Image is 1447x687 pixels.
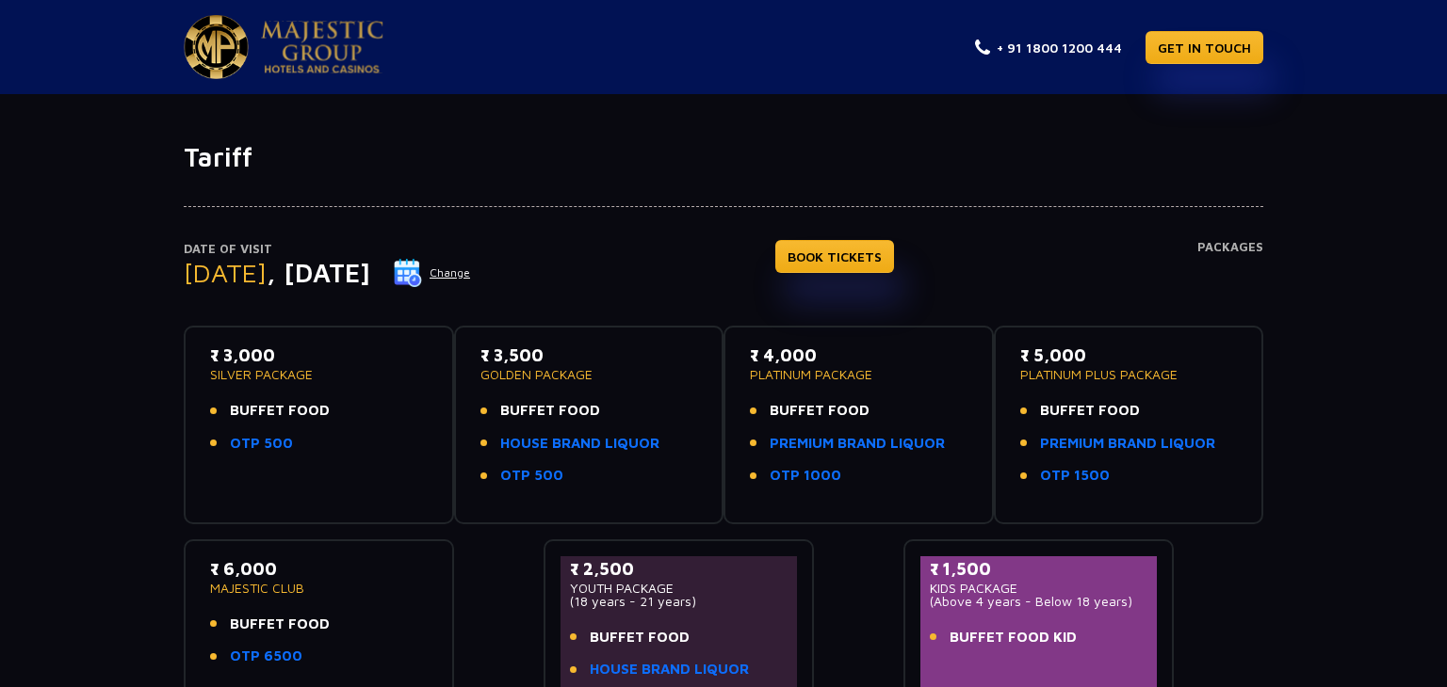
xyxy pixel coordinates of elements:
p: ₹ 5,000 [1020,343,1238,368]
span: BUFFET FOOD [770,400,870,422]
a: OTP 1500 [1040,465,1110,487]
p: PLATINUM PLUS PACKAGE [1020,368,1238,381]
span: BUFFET FOOD [1040,400,1140,422]
p: (Above 4 years - Below 18 years) [930,595,1147,608]
p: ₹ 4,000 [750,343,967,368]
p: ₹ 6,000 [210,556,428,582]
a: BOOK TICKETS [775,240,894,273]
button: Change [393,258,471,288]
p: (18 years - 21 years) [570,595,788,608]
span: BUFFET FOOD [590,627,690,648]
a: OTP 500 [230,433,293,455]
p: PLATINUM PACKAGE [750,368,967,381]
a: HOUSE BRAND LIQUOR [500,433,659,455]
img: Majestic Pride [261,21,383,73]
a: HOUSE BRAND LIQUOR [590,659,749,680]
span: BUFFET FOOD [230,614,330,635]
p: GOLDEN PACKAGE [480,368,698,381]
a: + 91 1800 1200 444 [975,38,1122,57]
p: KIDS PACKAGE [930,582,1147,595]
span: BUFFET FOOD [500,400,600,422]
p: ₹ 2,500 [570,556,788,582]
p: Date of Visit [184,240,471,259]
a: GET IN TOUCH [1146,31,1263,64]
p: SILVER PACKAGE [210,368,428,381]
span: [DATE] [184,257,267,288]
p: ₹ 3,000 [210,343,428,368]
h1: Tariff [184,141,1263,173]
a: PREMIUM BRAND LIQUOR [1040,433,1215,455]
a: OTP 1000 [770,465,841,487]
h4: Packages [1197,240,1263,308]
a: OTP 6500 [230,646,302,667]
span: BUFFET FOOD KID [950,627,1077,648]
a: PREMIUM BRAND LIQUOR [770,433,945,455]
p: ₹ 1,500 [930,556,1147,582]
a: OTP 500 [500,465,563,487]
p: ₹ 3,500 [480,343,698,368]
p: YOUTH PACKAGE [570,582,788,595]
img: Majestic Pride [184,15,249,79]
p: MAJESTIC CLUB [210,582,428,595]
span: , [DATE] [267,257,370,288]
span: BUFFET FOOD [230,400,330,422]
